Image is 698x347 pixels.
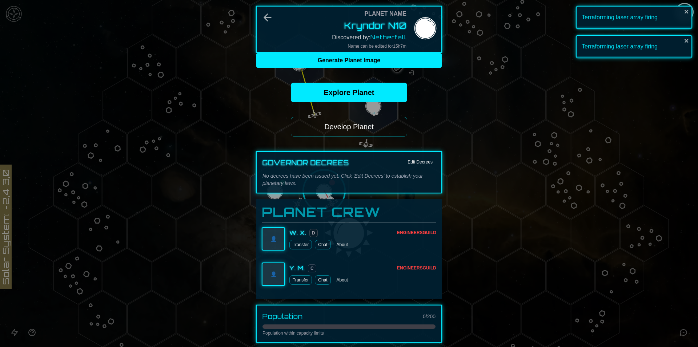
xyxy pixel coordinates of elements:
[684,38,689,44] button: close
[262,172,436,187] p: No decrees have been issued yet. Click 'Edit Decrees' to establish your planetary laws.
[309,229,318,237] span: D
[262,158,349,168] h3: Governor Decrees
[289,275,312,285] button: Transfer
[270,271,277,278] span: 👤
[308,264,316,272] span: C
[344,20,406,31] button: Kryndor N10
[364,9,406,18] div: Planet Name
[397,265,436,271] div: Engineers Guild
[423,313,436,320] div: 0 / 200
[370,33,406,41] span: Netherfall
[334,240,351,249] button: About
[412,16,438,43] img: Planet Name Editor
[289,240,312,249] button: Transfer
[576,35,692,58] div: Terraforming laser array firing
[270,235,277,242] span: 👤
[334,275,351,285] button: About
[315,275,330,285] a: Chat
[262,205,436,220] h3: Planet Crew
[262,12,273,23] button: Back
[256,53,442,68] button: Generate Planet Image
[315,240,330,249] a: Chat
[348,43,406,49] div: Name can be edited for 15 h 7 m
[397,230,436,236] div: Engineers Guild
[291,83,407,102] a: Explore Planet
[405,158,436,166] button: Edit Decrees
[332,33,406,42] div: Discovered by:
[262,330,436,336] p: Population within capacity limits
[262,311,303,322] h3: Population
[289,264,305,272] div: Y. M.
[684,9,689,15] button: close
[289,228,306,237] div: W. X.
[576,6,692,29] div: Terraforming laser array firing
[291,117,407,137] button: Develop Planet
